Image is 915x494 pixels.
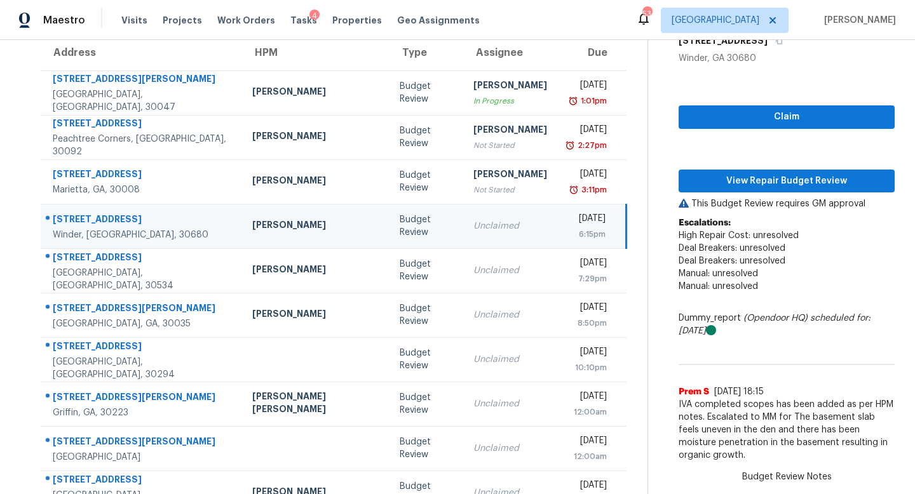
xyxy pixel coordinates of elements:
[679,34,768,47] h5: [STREET_ADDRESS]
[252,85,379,101] div: [PERSON_NAME]
[400,258,453,283] div: Budget Review
[252,263,379,279] div: [PERSON_NAME]
[53,184,232,196] div: Marietta, GA, 30008
[473,79,547,95] div: [PERSON_NAME]
[565,139,575,152] img: Overdue Alarm Icon
[53,406,232,419] div: Griffin, GA, 30223
[578,95,607,107] div: 1:01pm
[397,14,480,27] span: Geo Assignments
[473,264,547,277] div: Unclaimed
[567,406,607,418] div: 12:00am
[400,213,453,239] div: Budget Review
[400,80,453,105] div: Budget Review
[473,139,547,152] div: Not Started
[53,473,232,489] div: [STREET_ADDRESS]
[53,88,232,114] div: [GEOGRAPHIC_DATA], [GEOGRAPHIC_DATA], 30047
[768,29,785,52] button: Copy Address
[53,72,232,88] div: [STREET_ADDRESS][PERSON_NAME]
[53,251,232,267] div: [STREET_ADDRESS]
[567,301,607,317] div: [DATE]
[473,397,547,410] div: Unclaimed
[217,14,275,27] span: Work Orders
[53,317,232,330] div: [GEOGRAPHIC_DATA], GA, 30035
[819,14,896,27] span: [PERSON_NAME]
[53,356,232,381] div: [GEOGRAPHIC_DATA], [GEOGRAPHIC_DATA], 30294
[43,14,85,27] span: Maestro
[242,35,390,70] th: HPM
[679,269,758,278] span: Manual: unresolved
[163,14,202,27] span: Projects
[679,244,785,253] span: Deal Breakers: unresolved
[714,387,764,396] span: [DATE] 18:15
[579,184,607,196] div: 3:11pm
[567,212,606,228] div: [DATE]
[557,35,627,70] th: Due
[473,353,547,366] div: Unclaimed
[290,16,317,25] span: Tasks
[679,398,895,462] span: IVA completed scopes has been added as per HPM notes. Escalated to MM for The basement slab feels...
[400,169,453,194] div: Budget Review
[567,345,607,361] div: [DATE]
[121,14,147,27] span: Visits
[679,257,785,265] span: Deal Breakers: unresolved
[679,197,895,210] p: This Budget Review requires GM approval
[309,10,320,22] div: 4
[252,174,379,190] div: [PERSON_NAME]
[473,184,547,196] div: Not Started
[567,228,606,241] div: 6:15pm
[473,168,547,184] div: [PERSON_NAME]
[390,35,463,70] th: Type
[53,133,232,158] div: Peachtree Corners, [GEOGRAPHIC_DATA], 30092
[473,123,547,139] div: [PERSON_NAME]
[473,220,547,232] div: Unclaimed
[642,8,651,20] div: 53
[735,471,839,483] span: Budget Review Notes
[679,52,895,65] div: Winder, GA 30680
[252,130,379,145] div: [PERSON_NAME]
[53,435,232,451] div: [STREET_ADDRESS][PERSON_NAME]
[53,117,232,133] div: [STREET_ADDRESS]
[400,436,453,461] div: Budget Review
[252,390,379,418] div: [PERSON_NAME] [PERSON_NAME]
[53,213,232,229] div: [STREET_ADDRESS]
[473,442,547,455] div: Unclaimed
[567,79,607,95] div: [DATE]
[473,309,547,321] div: Unclaimed
[567,168,607,184] div: [DATE]
[679,282,758,291] span: Manual: unresolved
[400,347,453,372] div: Budget Review
[53,267,232,292] div: [GEOGRAPHIC_DATA], [GEOGRAPHIC_DATA], 30534
[679,105,895,129] button: Claim
[567,361,607,374] div: 10:10pm
[689,173,884,189] span: View Repair Budget Review
[672,14,759,27] span: [GEOGRAPHIC_DATA]
[567,123,607,139] div: [DATE]
[400,124,453,150] div: Budget Review
[689,109,884,125] span: Claim
[679,385,709,398] span: Prem S
[567,257,607,272] div: [DATE]
[400,391,453,417] div: Budget Review
[679,231,799,240] span: High Repair Cost: unresolved
[53,302,232,317] div: [STREET_ADDRESS][PERSON_NAME]
[679,312,895,337] div: Dummy_report
[567,434,607,450] div: [DATE]
[679,218,731,227] b: Escalations:
[743,314,808,323] i: (Opendoor HQ)
[53,229,232,241] div: Winder, [GEOGRAPHIC_DATA], 30680
[332,14,382,27] span: Properties
[53,391,232,406] div: [STREET_ADDRESS][PERSON_NAME]
[568,95,578,107] img: Overdue Alarm Icon
[252,307,379,323] div: [PERSON_NAME]
[567,390,607,406] div: [DATE]
[400,302,453,328] div: Budget Review
[53,168,232,184] div: [STREET_ADDRESS]
[473,95,547,107] div: In Progress
[569,184,579,196] img: Overdue Alarm Icon
[53,451,232,464] div: [GEOGRAPHIC_DATA]
[679,170,895,193] button: View Repair Budget Review
[575,139,607,152] div: 2:27pm
[252,218,379,234] div: [PERSON_NAME]
[567,272,607,285] div: 7:29pm
[53,340,232,356] div: [STREET_ADDRESS]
